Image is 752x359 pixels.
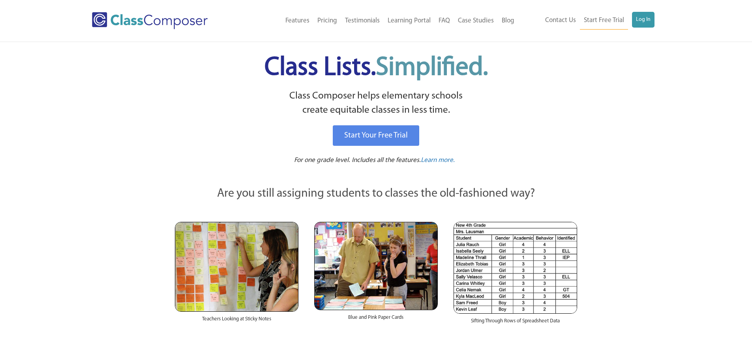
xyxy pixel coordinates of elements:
span: Learn more. [421,157,455,164]
div: Sifting Through Rows of Spreadsheet Data [454,314,577,333]
a: Start Free Trial [580,12,628,30]
a: Log In [632,12,654,28]
a: Learn more. [421,156,455,166]
a: Start Your Free Trial [333,125,419,146]
a: Pricing [313,12,341,30]
a: Testimonials [341,12,384,30]
img: Blue and Pink Paper Cards [314,222,438,310]
span: For one grade level. Includes all the features. [294,157,421,164]
a: Case Studies [454,12,498,30]
a: Blog [498,12,518,30]
a: Contact Us [541,12,580,29]
a: Learning Portal [384,12,435,30]
img: Class Composer [92,12,208,29]
nav: Header Menu [518,12,654,30]
a: Features [281,12,313,30]
nav: Header Menu [240,12,518,30]
p: Are you still assigning students to classes the old-fashioned way? [175,185,578,203]
div: Teachers Looking at Sticky Notes [175,312,298,331]
p: Class Composer helps elementary schools create equitable classes in less time. [174,89,579,118]
span: Simplified. [376,55,488,81]
img: Spreadsheets [454,222,577,314]
span: Class Lists. [264,55,488,81]
div: Blue and Pink Paper Cards [314,310,438,329]
img: Teachers Looking at Sticky Notes [175,222,298,312]
a: FAQ [435,12,454,30]
span: Start Your Free Trial [344,132,408,140]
